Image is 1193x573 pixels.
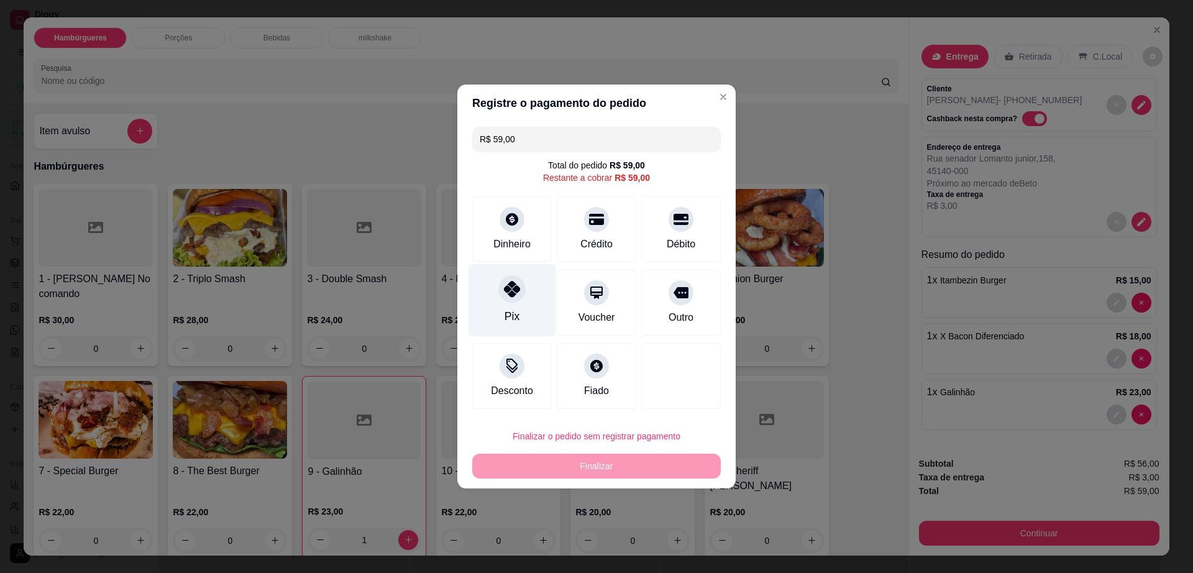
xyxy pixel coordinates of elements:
div: Total do pedido [548,159,645,172]
div: Desconto [491,383,533,398]
div: Débito [667,237,695,252]
div: Restante a cobrar [543,172,650,184]
div: R$ 59,00 [615,172,650,184]
button: Finalizar o pedido sem registrar pagamento [472,424,721,449]
input: Ex.: hambúrguer de cordeiro [480,127,713,152]
div: Voucher [578,310,615,325]
div: Outro [669,310,693,325]
div: Fiado [584,383,609,398]
header: Registre o pagamento do pedido [457,85,736,122]
button: Close [713,87,733,107]
div: Dinheiro [493,237,531,252]
div: Crédito [580,237,613,252]
div: Pix [505,308,519,324]
div: R$ 59,00 [610,159,645,172]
